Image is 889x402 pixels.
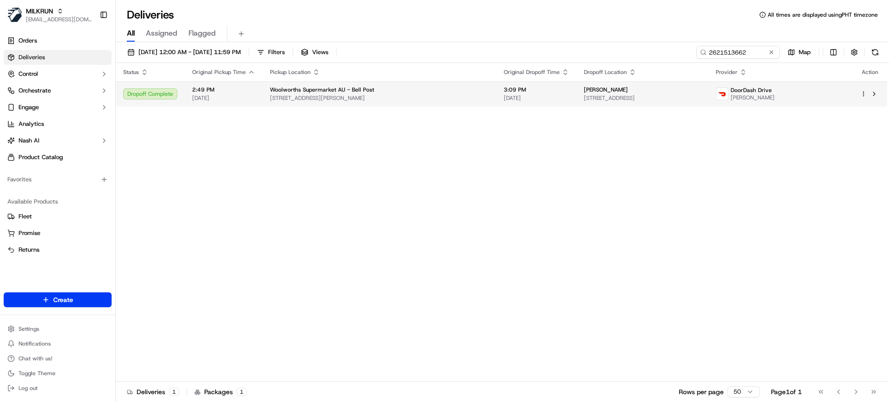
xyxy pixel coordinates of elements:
button: Promise [4,226,112,241]
button: Views [297,46,332,59]
span: Analytics [19,120,44,128]
div: Favorites [4,172,112,187]
span: All [127,28,135,39]
span: Fleet [19,212,32,221]
button: MILKRUN [26,6,53,16]
button: Map [783,46,815,59]
a: Returns [7,246,108,254]
span: Product Catalog [19,153,63,161]
span: Log out [19,384,38,392]
button: Chat with us! [4,352,112,365]
span: Provider [716,68,738,76]
a: Fleet [7,212,108,221]
a: Product Catalog [4,150,112,165]
button: Toggle Theme [4,367,112,380]
span: Orders [19,37,37,45]
button: [EMAIL_ADDRESS][DOMAIN_NAME] [26,16,92,23]
button: Filters [253,46,289,59]
span: Map [799,48,811,56]
span: Pickup Location [270,68,311,76]
span: DoorDash Drive [731,87,772,94]
span: Chat with us! [19,355,52,362]
span: Returns [19,246,39,254]
span: Original Dropoff Time [504,68,560,76]
span: [STREET_ADDRESS] [584,94,701,102]
button: Create [4,292,112,307]
span: [PERSON_NAME] [731,94,775,101]
div: 1 [237,388,247,396]
button: MILKRUNMILKRUN[EMAIL_ADDRESS][DOMAIN_NAME] [4,4,96,26]
button: Orchestrate [4,83,112,98]
div: Deliveries [127,387,179,396]
span: [DATE] 12:00 AM - [DATE] 11:59 PM [138,48,241,56]
span: Flagged [188,28,216,39]
div: Available Products [4,194,112,209]
span: Create [53,295,73,304]
span: Filters [268,48,285,56]
button: Notifications [4,337,112,350]
span: [PERSON_NAME] [584,86,628,93]
button: Engage [4,100,112,115]
span: Woolworths Supermarket AU - Bell Post [270,86,374,93]
span: Status [123,68,139,76]
span: Dropoff Location [584,68,627,76]
span: [DATE] [192,94,255,102]
span: Original Pickup Time [192,68,246,76]
a: Deliveries [4,50,112,65]
div: Page 1 of 1 [771,387,802,396]
input: Type to search [696,46,780,59]
span: Assigned [146,28,177,39]
div: 1 [169,388,179,396]
a: Analytics [4,117,112,131]
button: Returns [4,242,112,257]
span: Nash AI [19,136,39,145]
button: Settings [4,322,112,335]
span: Deliveries [19,53,45,62]
a: Orders [4,33,112,48]
span: Toggle Theme [19,370,56,377]
span: Views [312,48,328,56]
span: Promise [19,229,40,237]
span: Notifications [19,340,51,347]
button: Control [4,67,112,81]
div: Packages [194,387,247,396]
span: [DATE] [504,94,569,102]
span: Settings [19,325,39,333]
button: Refresh [869,46,882,59]
button: Nash AI [4,133,112,148]
span: [STREET_ADDRESS][PERSON_NAME] [270,94,489,102]
img: MILKRUN [7,7,22,22]
img: doordash_logo_v2.png [716,88,728,100]
h1: Deliveries [127,7,174,22]
span: All times are displayed using PHT timezone [768,11,878,19]
a: Promise [7,229,108,237]
button: Fleet [4,209,112,224]
button: Log out [4,382,112,395]
span: Control [19,70,38,78]
span: Orchestrate [19,87,51,95]
p: Rows per page [679,387,724,396]
div: Action [860,68,880,76]
span: 3:09 PM [504,86,569,93]
span: Engage [19,103,39,111]
button: [DATE] 12:00 AM - [DATE] 11:59 PM [123,46,245,59]
span: 2:49 PM [192,86,255,93]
